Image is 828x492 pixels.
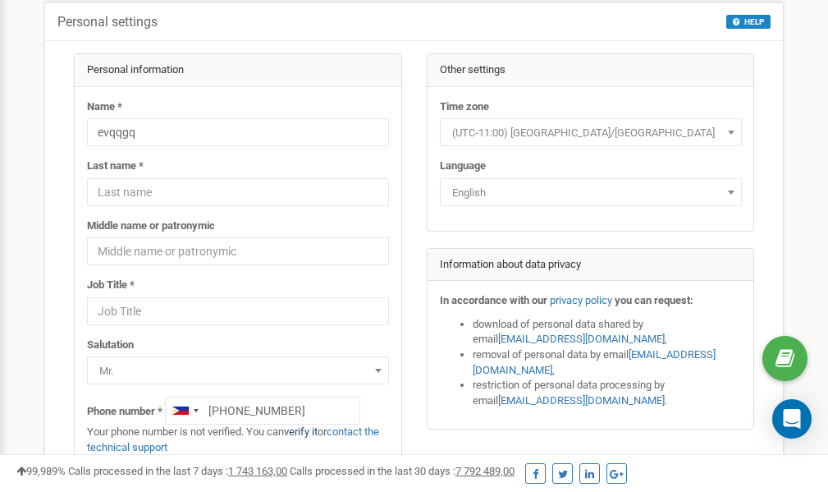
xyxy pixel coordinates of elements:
[284,425,318,438] a: verify it
[498,333,665,345] a: [EMAIL_ADDRESS][DOMAIN_NAME]
[57,15,158,30] h5: Personal settings
[87,404,162,420] label: Phone number *
[455,465,515,477] u: 7 792 489,00
[87,297,389,325] input: Job Title
[68,465,287,477] span: Calls processed in the last 7 days :
[87,99,122,115] label: Name *
[428,249,754,282] div: Information about data privacy
[498,394,665,407] a: [EMAIL_ADDRESS][DOMAIN_NAME]
[228,465,287,477] u: 1 743 163,00
[473,378,742,408] li: restriction of personal data processing by email .
[166,398,204,424] div: Telephone country code
[550,294,612,306] a: privacy policy
[93,360,383,383] span: Mr.
[87,159,144,174] label: Last name *
[290,465,515,477] span: Calls processed in the last 30 days :
[473,348,716,376] a: [EMAIL_ADDRESS][DOMAIN_NAME]
[726,15,771,29] button: HELP
[440,178,742,206] span: English
[440,99,489,115] label: Time zone
[446,122,736,145] span: (UTC-11:00) Pacific/Midway
[87,338,134,353] label: Salutation
[440,294,547,306] strong: In accordance with our
[428,54,754,87] div: Other settings
[87,178,389,206] input: Last name
[165,397,360,425] input: +1-800-555-55-55
[87,118,389,146] input: Name
[440,159,486,174] label: Language
[75,54,401,87] div: Personal information
[473,317,742,347] li: download of personal data shared by email ,
[615,294,693,306] strong: you can request:
[87,218,215,234] label: Middle name or patronymic
[446,182,736,205] span: English
[473,347,742,378] li: removal of personal data by email ,
[87,356,389,384] span: Mr.
[87,237,389,265] input: Middle name or patronymic
[16,465,66,477] span: 99,989%
[87,425,379,453] a: contact the technical support
[772,399,812,439] div: Open Intercom Messenger
[87,425,389,455] p: Your phone number is not verified. You can or
[87,278,135,293] label: Job Title *
[440,118,742,146] span: (UTC-11:00) Pacific/Midway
